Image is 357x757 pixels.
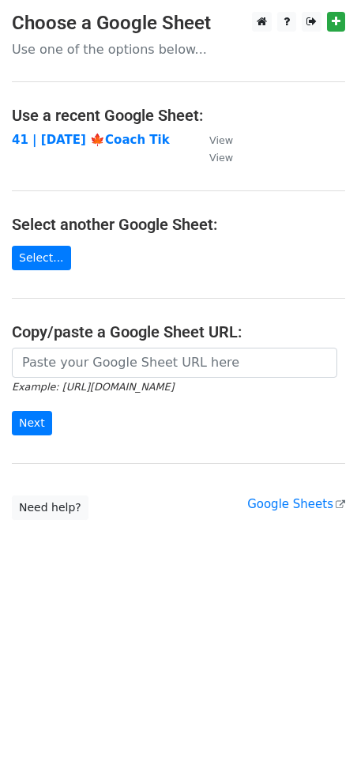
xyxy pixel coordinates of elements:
[12,348,337,378] input: Paste your Google Sheet URL here
[209,134,233,146] small: View
[12,41,345,58] p: Use one of the options below...
[12,106,345,125] h4: Use a recent Google Sheet:
[194,150,233,164] a: View
[12,133,170,147] a: 41 | [DATE] 🍁Coach Tik
[12,381,174,393] small: Example: [URL][DOMAIN_NAME]
[12,495,88,520] a: Need help?
[209,152,233,164] small: View
[12,322,345,341] h4: Copy/paste a Google Sheet URL:
[194,133,233,147] a: View
[12,12,345,35] h3: Choose a Google Sheet
[12,215,345,234] h4: Select another Google Sheet:
[247,497,345,511] a: Google Sheets
[12,411,52,435] input: Next
[12,246,71,270] a: Select...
